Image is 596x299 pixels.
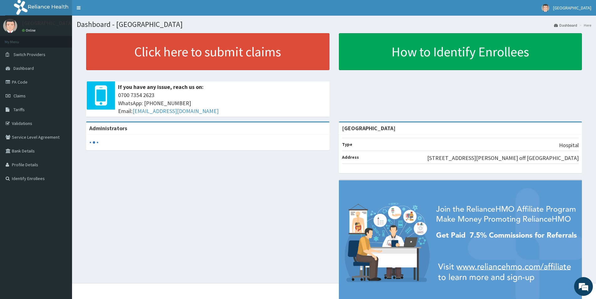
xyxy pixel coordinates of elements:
[118,91,326,115] span: 0700 7354 2623 WhatsApp: [PHONE_NUMBER] Email:
[578,23,591,28] li: Here
[13,107,25,112] span: Tariffs
[13,52,45,57] span: Switch Providers
[542,4,549,12] img: User Image
[89,138,99,147] svg: audio-loading
[559,141,579,149] p: Hospital
[554,23,577,28] a: Dashboard
[342,125,396,132] strong: [GEOGRAPHIC_DATA]
[118,83,204,90] b: If you have any issue, reach us on:
[13,93,26,99] span: Claims
[3,19,17,33] img: User Image
[342,142,352,147] b: Type
[22,20,74,26] p: [GEOGRAPHIC_DATA]
[77,20,591,28] h1: Dashboard - [GEOGRAPHIC_DATA]
[339,33,582,70] a: How to Identify Enrollees
[13,65,34,71] span: Dashboard
[89,125,127,132] b: Administrators
[342,154,359,160] b: Address
[132,107,219,115] a: [EMAIL_ADDRESS][DOMAIN_NAME]
[553,5,591,11] span: [GEOGRAPHIC_DATA]
[22,28,37,33] a: Online
[427,154,579,162] p: [STREET_ADDRESS][PERSON_NAME] off [GEOGRAPHIC_DATA]
[86,33,329,70] a: Click here to submit claims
